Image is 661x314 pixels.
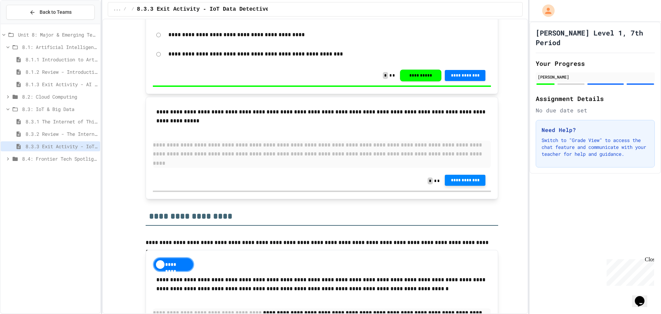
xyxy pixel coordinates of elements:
span: 8.1.2 Review - Introduction to Artificial Intelligence [25,68,97,75]
div: No due date set [536,106,655,114]
iframe: chat widget [632,286,654,307]
span: 8.3: IoT & Big Data [22,105,97,113]
span: 8.4: Frontier Tech Spotlight [22,155,97,162]
span: 8.3.3 Exit Activity - IoT Data Detective Challenge [25,143,97,150]
h3: Need Help? [542,126,649,134]
div: My Account [535,3,556,19]
span: 8.3.1 The Internet of Things and Big Data: Our Connected Digital World [25,118,97,125]
h2: Assignment Details [536,94,655,103]
button: Back to Teams [6,5,95,20]
span: 8.1.1 Introduction to Artificial Intelligence [25,56,97,63]
span: 8.2: Cloud Computing [22,93,97,100]
iframe: chat widget [604,256,654,286]
span: / [124,7,126,12]
div: Chat with us now!Close [3,3,48,44]
span: / [132,7,134,12]
p: Switch to "Grade View" to access the chat feature and communicate with your teacher for help and ... [542,137,649,158]
span: 8.3.2 Review - The Internet of Things and Big Data [25,130,97,138]
h1: [PERSON_NAME] Level 1, 7th Period [536,28,655,47]
div: [PERSON_NAME] [538,74,653,80]
h2: Your Progress [536,59,655,68]
span: Back to Teams [40,9,72,16]
span: Unit 8: Major & Emerging Technologies [18,31,97,38]
span: 8.1: Artificial Intelligence Basics [22,43,97,51]
span: 8.3.3 Exit Activity - IoT Data Detective Challenge [137,5,302,13]
span: ... [114,7,121,12]
span: 8.1.3 Exit Activity - AI Detective [25,81,97,88]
